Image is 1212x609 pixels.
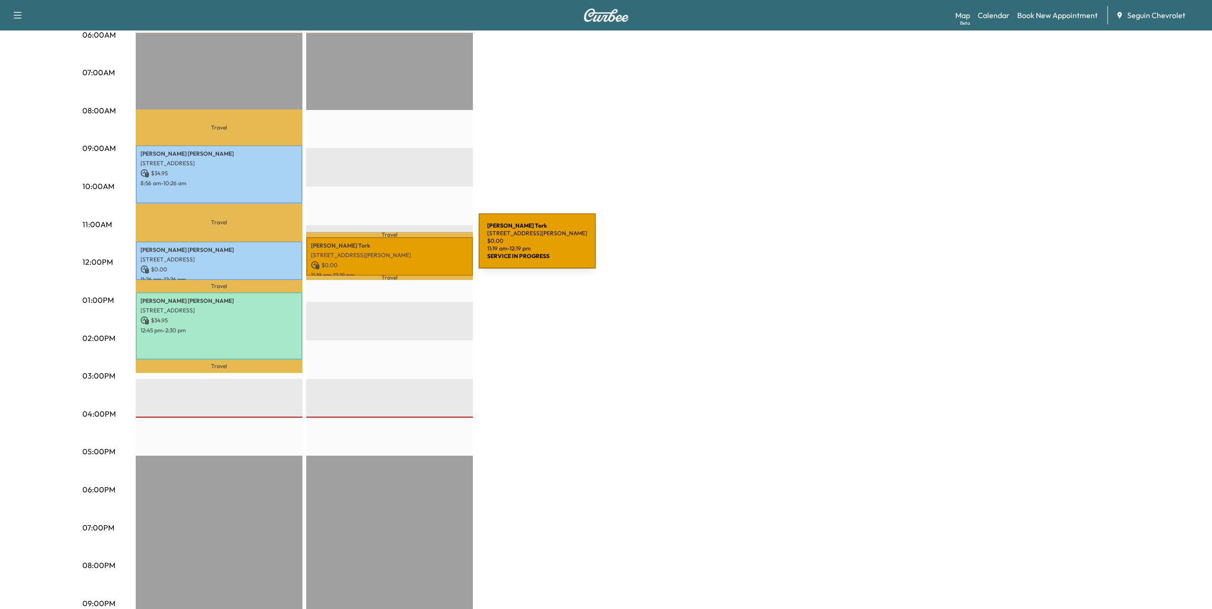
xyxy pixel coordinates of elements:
[140,246,298,254] p: [PERSON_NAME] [PERSON_NAME]
[311,251,468,259] p: [STREET_ADDRESS][PERSON_NAME]
[82,219,112,230] p: 11:00AM
[140,180,298,187] p: 8:56 am - 10:26 am
[140,160,298,167] p: [STREET_ADDRESS]
[136,203,302,242] p: Travel
[136,359,302,373] p: Travel
[1127,10,1185,21] span: Seguin Chevrolet
[82,484,115,495] p: 06:00PM
[82,180,114,192] p: 10:00AM
[82,522,114,533] p: 07:00PM
[82,256,113,268] p: 12:00PM
[311,271,468,279] p: 11:19 am - 12:19 pm
[136,280,302,292] p: Travel
[140,265,298,274] p: $ 0.00
[82,294,114,306] p: 01:00PM
[311,261,468,270] p: $ 0.00
[82,142,116,154] p: 09:00AM
[140,297,298,305] p: [PERSON_NAME] [PERSON_NAME]
[311,242,468,250] p: [PERSON_NAME] Tork
[82,29,116,40] p: 06:00AM
[140,307,298,314] p: [STREET_ADDRESS]
[82,598,115,609] p: 09:00PM
[82,408,116,419] p: 04:00PM
[140,169,298,178] p: $ 34.95
[82,559,115,571] p: 08:00PM
[82,370,115,381] p: 03:00PM
[82,446,115,457] p: 05:00PM
[140,276,298,283] p: 11:26 am - 12:26 pm
[1017,10,1098,21] a: Book New Appointment
[978,10,1010,21] a: Calendar
[306,232,473,237] p: Travel
[140,316,298,325] p: $ 34.95
[955,10,970,21] a: MapBeta
[136,110,302,145] p: Travel
[960,20,970,27] div: Beta
[82,67,115,78] p: 07:00AM
[82,105,116,116] p: 08:00AM
[306,276,473,280] p: Travel
[140,150,298,158] p: [PERSON_NAME] [PERSON_NAME]
[140,327,298,334] p: 12:45 pm - 2:30 pm
[82,332,115,344] p: 02:00PM
[140,256,298,263] p: [STREET_ADDRESS]
[583,9,629,22] img: Curbee Logo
